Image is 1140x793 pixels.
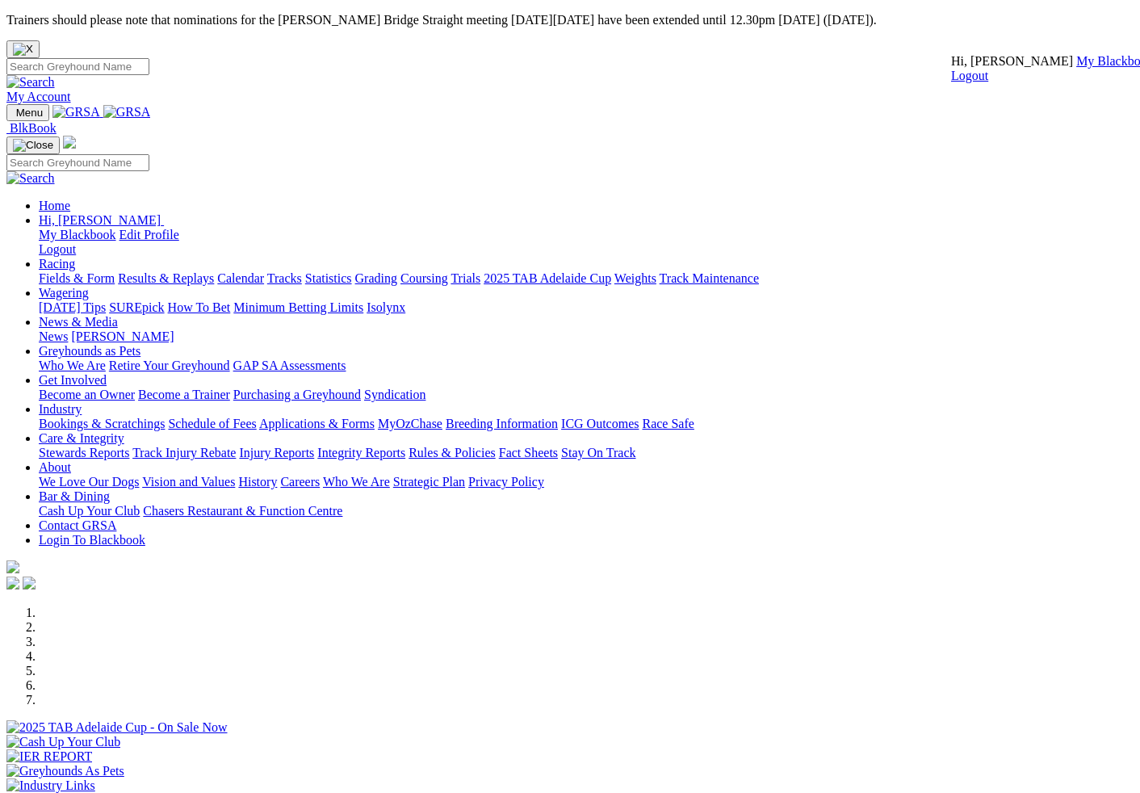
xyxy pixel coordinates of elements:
a: My Account [6,90,71,103]
img: GRSA [52,105,100,120]
img: Close [13,139,53,152]
input: Search [6,154,149,171]
div: Racing [39,271,1134,286]
a: GAP SA Assessments [233,359,346,372]
a: Breeding Information [446,417,558,430]
a: Hi, [PERSON_NAME] [39,213,164,227]
a: Care & Integrity [39,431,124,445]
a: Greyhounds as Pets [39,344,140,358]
a: Track Maintenance [660,271,759,285]
a: Trials [451,271,480,285]
a: Integrity Reports [317,446,405,459]
a: Edit Profile [119,228,179,241]
img: twitter.svg [23,577,36,590]
a: Wagering [39,286,89,300]
span: BlkBook [10,121,57,135]
img: Greyhounds As Pets [6,764,124,778]
div: About [39,475,1134,489]
a: Privacy Policy [468,475,544,489]
a: Careers [280,475,320,489]
a: Weights [614,271,656,285]
span: Menu [16,107,43,119]
a: 2025 TAB Adelaide Cup [484,271,611,285]
a: Syndication [364,388,425,401]
a: We Love Our Dogs [39,475,139,489]
a: About [39,460,71,474]
img: Search [6,171,55,186]
a: Grading [355,271,397,285]
a: Get Involved [39,373,107,387]
span: Hi, [PERSON_NAME] [951,54,1073,68]
a: Results & Replays [118,271,214,285]
img: logo-grsa-white.png [6,560,19,573]
img: GRSA [103,105,151,120]
a: ICG Outcomes [561,417,639,430]
a: Login To Blackbook [39,533,145,547]
a: Stay On Track [561,446,635,459]
div: Industry [39,417,1134,431]
a: SUREpick [109,300,164,314]
a: Stewards Reports [39,446,129,459]
a: Logout [39,242,76,256]
a: Bar & Dining [39,489,110,503]
input: Search [6,58,149,75]
button: Toggle navigation [6,136,60,154]
a: Purchasing a Greyhound [233,388,361,401]
a: Coursing [400,271,448,285]
p: Trainers should please note that nominations for the [PERSON_NAME] Bridge Straight meeting [DATE]... [6,13,1134,27]
a: BlkBook [6,121,57,135]
a: Strategic Plan [393,475,465,489]
a: Become an Owner [39,388,135,401]
div: Bar & Dining [39,504,1134,518]
div: News & Media [39,329,1134,344]
div: Get Involved [39,388,1134,402]
a: Applications & Forms [259,417,375,430]
a: Bookings & Scratchings [39,417,165,430]
a: Isolynx [367,300,405,314]
a: News [39,329,68,343]
button: Close [6,40,40,58]
a: Schedule of Fees [168,417,256,430]
a: Racing [39,257,75,271]
div: Hi, [PERSON_NAME] [39,228,1134,257]
img: logo-grsa-white.png [63,136,76,149]
a: Race Safe [642,417,694,430]
a: [DATE] Tips [39,300,106,314]
a: Chasers Restaurant & Function Centre [143,504,342,518]
a: Fact Sheets [499,446,558,459]
a: Retire Your Greyhound [109,359,230,372]
div: Greyhounds as Pets [39,359,1134,373]
img: X [13,43,33,56]
a: [PERSON_NAME] [71,329,174,343]
div: Care & Integrity [39,446,1134,460]
a: Track Injury Rebate [132,446,236,459]
div: Wagering [39,300,1134,315]
a: Become a Trainer [138,388,230,401]
img: Cash Up Your Club [6,735,120,749]
a: Statistics [305,271,352,285]
a: Who We Are [323,475,390,489]
a: Logout [951,69,988,82]
button: Toggle navigation [6,104,49,121]
a: Who We Are [39,359,106,372]
a: MyOzChase [378,417,442,430]
a: My Blackbook [39,228,116,241]
img: Search [6,75,55,90]
a: How To Bet [168,300,231,314]
span: Hi, [PERSON_NAME] [39,213,161,227]
img: facebook.svg [6,577,19,590]
a: Fields & Form [39,271,115,285]
a: Minimum Betting Limits [233,300,363,314]
a: Calendar [217,271,264,285]
a: Cash Up Your Club [39,504,140,518]
a: Injury Reports [239,446,314,459]
a: Tracks [267,271,302,285]
a: Vision and Values [142,475,235,489]
a: News & Media [39,315,118,329]
img: Industry Links [6,778,95,793]
img: 2025 TAB Adelaide Cup - On Sale Now [6,720,228,735]
a: Home [39,199,70,212]
a: History [238,475,277,489]
a: Rules & Policies [409,446,496,459]
a: Industry [39,402,82,416]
